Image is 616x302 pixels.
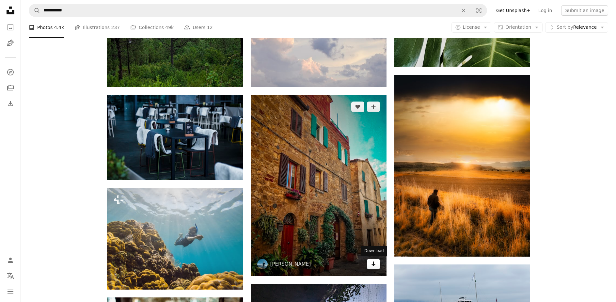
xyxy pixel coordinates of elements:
button: Menu [4,285,17,298]
img: green plants on brown concrete building [251,95,387,276]
span: License [463,24,480,30]
button: Visual search [471,4,487,17]
a: Log in / Sign up [4,254,17,267]
a: man in black jacket standing on brown grass field during sunset [394,163,530,168]
a: a restaurant with tables and chairs covered in blankets [107,135,243,140]
a: Photos [4,21,17,34]
button: Add to Collection [367,102,380,112]
button: Orientation [494,22,543,33]
form: Find visuals sitewide [29,4,487,17]
a: Download [367,259,380,269]
a: Collections [4,81,17,94]
span: Sort by [557,24,573,30]
span: 49k [165,24,174,31]
img: man in black jacket standing on brown grass field during sunset [394,75,530,257]
button: Like [351,102,364,112]
button: Language [4,269,17,282]
span: 237 [111,24,120,31]
a: Home — Unsplash [4,4,17,18]
a: Illustrations [4,37,17,50]
button: Search Unsplash [29,4,40,17]
div: Download [361,246,387,256]
a: white and blue cloudy sky [251,33,387,39]
a: green plants on brown concrete building [251,182,387,188]
button: Clear [456,4,471,17]
img: Happy man in snorkeling mask dive underwater with tropical fishes in coral reef sea pool. Travel ... [107,188,243,290]
a: Illustrations 237 [74,17,120,38]
button: Sort byRelevance [545,22,608,33]
a: [PERSON_NAME] [270,261,311,267]
a: Get Unsplash+ [492,5,534,16]
a: Log in [534,5,556,16]
span: Relevance [557,24,597,31]
a: Users 12 [184,17,213,38]
a: Explore [4,66,17,79]
a: Happy man in snorkeling mask dive underwater with tropical fishes in coral reef sea pool. Travel ... [107,236,243,242]
button: Submit an image [561,5,608,16]
img: a restaurant with tables and chairs covered in blankets [107,95,243,180]
span: 12 [207,24,213,31]
span: Orientation [505,24,531,30]
a: Collections 49k [130,17,174,38]
a: Download History [4,97,17,110]
img: Go to Jocke Wulcan's profile [257,259,268,269]
button: License [451,22,492,33]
